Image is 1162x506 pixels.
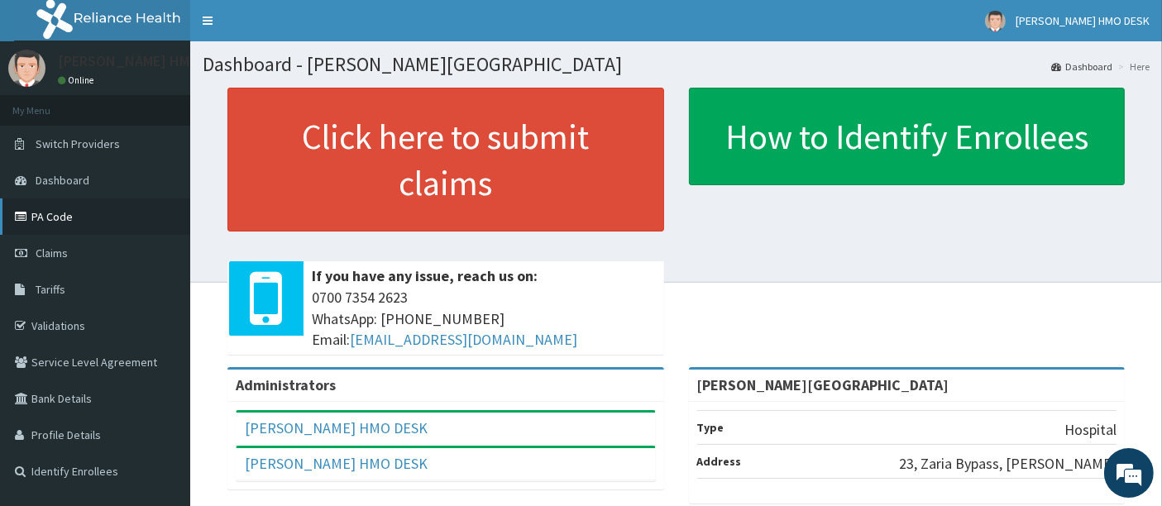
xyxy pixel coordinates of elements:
a: [PERSON_NAME] HMO DESK [245,418,428,437]
img: User Image [8,50,45,87]
a: How to Identify Enrollees [689,88,1126,185]
b: Administrators [236,375,336,394]
b: Address [697,454,742,469]
p: 23, Zaria Bypass, [PERSON_NAME] [899,453,1117,475]
span: Claims [36,246,68,260]
p: [PERSON_NAME] HMO DESK [58,54,236,69]
span: Switch Providers [36,136,120,151]
h1: Dashboard - [PERSON_NAME][GEOGRAPHIC_DATA] [203,54,1150,75]
a: [PERSON_NAME] HMO DESK [245,454,428,473]
a: Click here to submit claims [227,88,664,232]
a: Dashboard [1051,60,1112,74]
a: [EMAIL_ADDRESS][DOMAIN_NAME] [350,330,577,349]
span: Dashboard [36,173,89,188]
b: If you have any issue, reach us on: [312,266,538,285]
p: Hospital [1064,419,1117,441]
strong: [PERSON_NAME][GEOGRAPHIC_DATA] [697,375,949,394]
a: Online [58,74,98,86]
span: Tariffs [36,282,65,297]
span: [PERSON_NAME] HMO DESK [1016,13,1150,28]
li: Here [1114,60,1150,74]
img: User Image [985,11,1006,31]
span: 0700 7354 2623 WhatsApp: [PHONE_NUMBER] Email: [312,287,656,351]
b: Type [697,420,724,435]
